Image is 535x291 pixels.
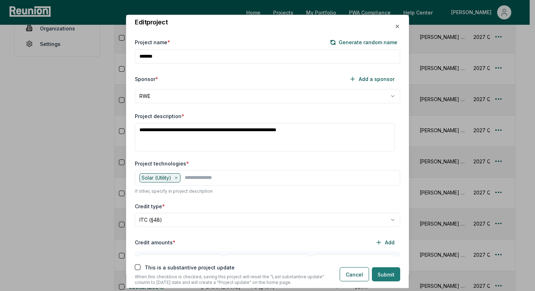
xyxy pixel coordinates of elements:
[344,72,400,86] button: Add a sponsor
[135,239,176,246] label: Credit amounts
[135,19,168,25] h2: Edit project
[135,113,184,119] label: Project description
[327,38,400,46] button: Generate random name
[135,75,158,83] label: Sponsor
[139,173,180,182] div: Solar (Utility)
[135,39,170,46] label: Project name
[370,235,400,249] button: Add
[135,159,189,167] label: Project technologies
[145,264,235,270] label: This is a substantive project update
[340,267,369,281] button: Cancel
[135,274,328,285] p: When this checkbox is checked, saving this project will reset the "Last substantive update" colum...
[135,188,400,194] p: If other, specify in project description
[135,202,165,210] label: Credit type
[372,267,400,281] button: Submit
